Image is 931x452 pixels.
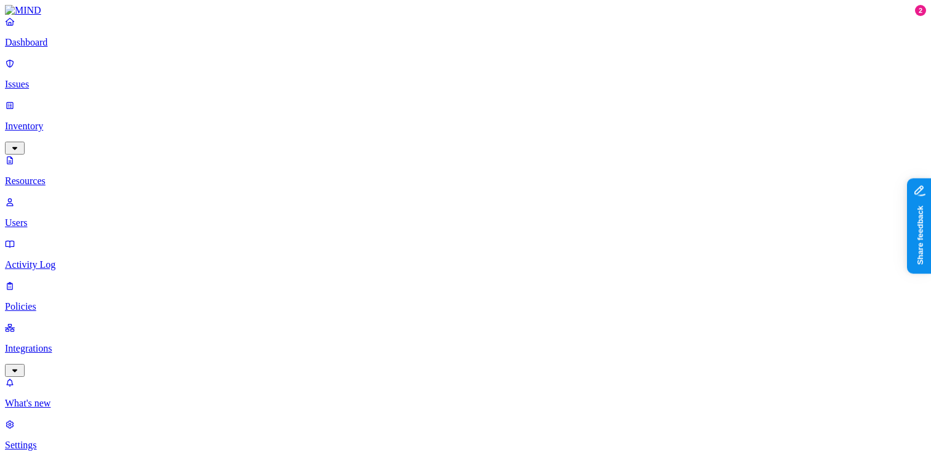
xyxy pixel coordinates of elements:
p: Users [5,217,926,228]
a: Policies [5,280,926,312]
p: What's new [5,398,926,409]
a: Resources [5,155,926,187]
div: 2 [915,5,926,16]
a: Inventory [5,100,926,153]
p: Issues [5,79,926,90]
a: Issues [5,58,926,90]
p: Activity Log [5,259,926,270]
img: MIND [5,5,41,16]
a: Users [5,196,926,228]
a: Settings [5,419,926,451]
p: Settings [5,440,926,451]
a: MIND [5,5,926,16]
p: Inventory [5,121,926,132]
a: Dashboard [5,16,926,48]
p: Integrations [5,343,926,354]
a: Activity Log [5,238,926,270]
p: Dashboard [5,37,926,48]
p: Resources [5,176,926,187]
p: Policies [5,301,926,312]
a: Integrations [5,322,926,375]
a: What's new [5,377,926,409]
